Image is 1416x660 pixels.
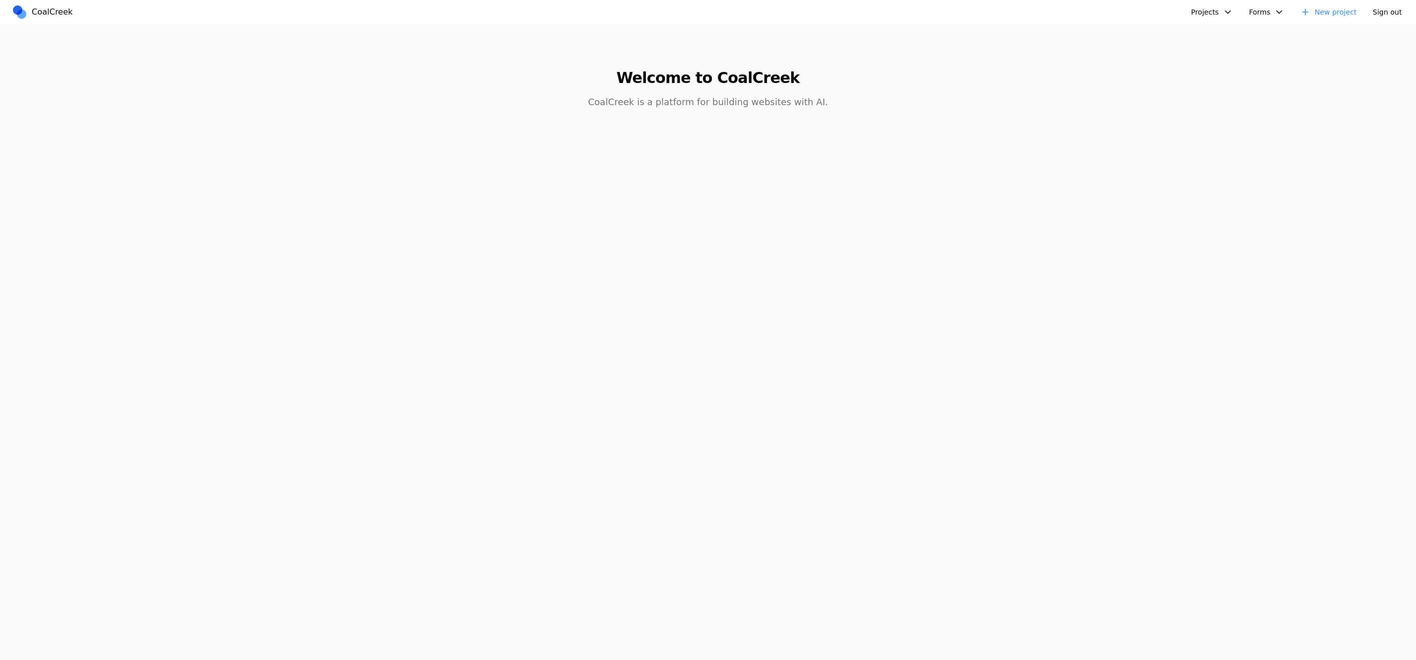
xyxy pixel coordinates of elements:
a: New project [1294,4,1363,20]
a: CoalCreek [12,5,77,20]
span: CoalCreek [32,6,73,18]
button: Projects [1185,4,1239,20]
h1: Welcome to CoalCreek [515,69,901,87]
p: CoalCreek is a platform for building websites with AI. [515,95,901,109]
button: Sign out [1367,4,1408,20]
button: Forms [1243,4,1291,20]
